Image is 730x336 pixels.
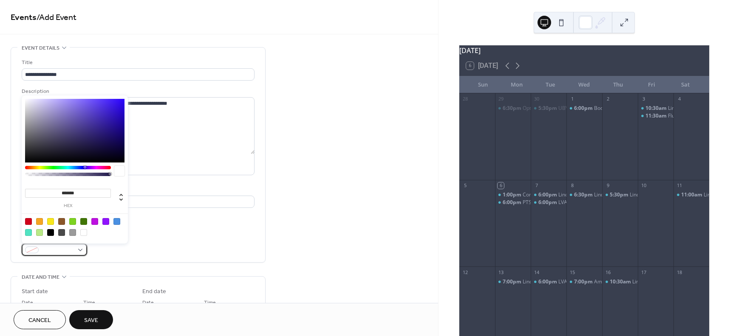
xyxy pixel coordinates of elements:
div: #8B572A [58,218,65,225]
span: 11:00am [681,191,704,199]
div: 2 [605,96,611,102]
div: 3 [640,96,647,102]
span: / Add Event [37,9,76,26]
div: 28 [462,96,468,102]
div: #9013FE [102,218,109,225]
div: 11 [676,182,682,189]
div: LVA Training [558,199,588,206]
span: Event details [22,44,59,53]
div: #BD10E0 [91,218,98,225]
div: #417505 [80,218,87,225]
div: Flu Clinic [668,112,689,120]
div: #D0021B [25,218,32,225]
span: 5:30pm [610,191,630,199]
div: Lincoln Fiber Circle [673,191,709,199]
div: 18 [676,269,682,275]
div: Flu Clinic [638,112,673,120]
button: Cancel [14,310,66,329]
div: 6 [498,182,504,189]
div: Book Club [594,105,618,112]
div: Lincoln Government Day [668,105,726,112]
div: #7ED321 [69,218,76,225]
div: 15 [569,269,575,275]
span: 6:00pm [574,105,594,112]
div: End date [142,287,166,296]
span: Time [83,298,95,307]
div: Lincoln School Board Meeting [495,278,531,286]
span: Date and time [22,273,59,282]
div: PTSO [523,199,535,206]
div: Lincoln Sewer District Meeting [558,191,630,199]
div: PTSO [495,199,531,206]
div: Sat [669,76,702,93]
div: Community Hall Meeting [523,191,581,199]
div: 30 [533,96,540,102]
div: Description [22,87,253,96]
div: #50E3C2 [25,229,32,236]
div: [DATE] [459,45,709,56]
span: 10:30am [645,105,668,112]
div: Tue [534,76,567,93]
div: Lincoln Valley Chamber of Commerce Meeting [602,191,638,199]
div: LVA Board Meeting [558,278,604,286]
div: 13 [498,269,504,275]
div: 17 [640,269,647,275]
span: Date [22,298,33,307]
span: 6:30pm [574,191,594,199]
div: #F8E71C [47,218,54,225]
div: 29 [498,96,504,102]
div: Community Hall Meeting [495,191,531,199]
div: 7 [533,182,540,189]
span: 6:30pm [503,105,523,112]
div: 12 [462,269,468,275]
div: Lincoln Park Board Meeting [632,278,697,286]
div: Lincoln Park Board Meeting [602,278,638,286]
div: Optimist Club of Lincoln Meeting [523,105,599,112]
div: UBVHS Meeting Lincoln Library [531,105,566,112]
span: 5:30pm [538,105,558,112]
span: 10:30am [610,278,632,286]
div: Sun [466,76,500,93]
div: 14 [533,269,540,275]
div: Location [22,185,253,194]
span: 6:00pm [538,199,558,206]
span: 11:30am [645,112,668,120]
div: 10 [640,182,647,189]
div: Fri [635,76,668,93]
div: 1 [569,96,575,102]
div: Book Club [566,105,602,112]
div: Mon [500,76,533,93]
div: Lincoln Sewer District Meeting [531,191,566,199]
div: #4A90E2 [113,218,120,225]
span: 7:00pm [574,278,594,286]
div: Optimist Club of Lincoln Meeting [495,105,531,112]
div: Title [22,58,253,67]
div: #FFFFFF [80,229,87,236]
span: 6:00pm [538,278,558,286]
span: Time [204,298,216,307]
div: Lincoln Government Day [638,105,673,112]
a: Events [11,9,37,26]
div: 5 [462,182,468,189]
span: Save [84,316,98,325]
div: American Legion, Lincoln Post 9 Meeting [566,278,602,286]
span: 6:00pm [503,199,523,206]
div: LVA Training [531,199,566,206]
div: LVA Board Meeting [531,278,566,286]
div: #B8E986 [36,229,43,236]
div: Wed [567,76,601,93]
div: Thu [601,76,635,93]
div: Lincon Sportsmans Club Meeting [566,191,602,199]
label: hex [25,204,111,208]
div: 9 [605,182,611,189]
div: 4 [676,96,682,102]
button: Save [69,310,113,329]
div: 8 [569,182,575,189]
div: UBVHS Meeting [GEOGRAPHIC_DATA] [558,105,649,112]
span: 1:00pm [503,191,523,199]
div: #9B9B9B [69,229,76,236]
span: 6:00pm [538,191,558,199]
div: American Legion, Lincoln Post 9 Meeting [594,278,690,286]
span: Cancel [28,316,51,325]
